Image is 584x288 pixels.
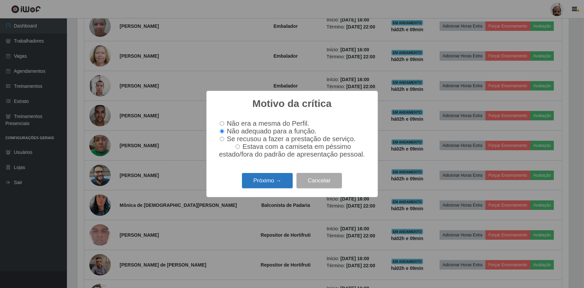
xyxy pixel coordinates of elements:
[220,129,224,133] input: Não adequado para a função.
[227,135,356,142] span: Se recusou a fazer a prestação de serviço.
[227,127,317,135] span: Não adequado para a função.
[252,98,332,110] h2: Motivo da crítica
[297,173,342,189] button: Cancelar
[242,173,293,189] button: Próximo →
[220,137,224,141] input: Se recusou a fazer a prestação de serviço.
[219,143,365,158] span: Estava com a camiseta em péssimo estado/fora do padrão de apresentação pessoal.
[227,120,309,127] span: Não era a mesma do Perfil.
[220,121,224,126] input: Não era a mesma do Perfil.
[236,145,240,149] input: Estava com a camiseta em péssimo estado/fora do padrão de apresentação pessoal.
